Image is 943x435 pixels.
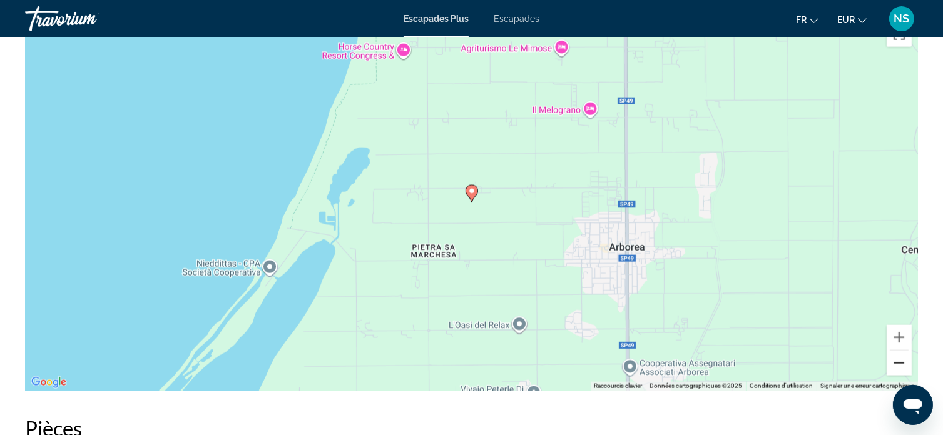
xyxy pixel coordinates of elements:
a: Travorium [25,2,150,35]
font: NS [894,12,910,25]
font: EUR [837,15,855,25]
a: Ouvrir cette zone dans Google Maps (dans une nouvelle fenêtre) [28,374,69,391]
button: Raccourcis clavier [594,382,642,391]
button: Changer de langue [796,11,818,29]
a: Escapades [494,14,539,24]
button: Zoom avant [887,325,912,350]
font: fr [796,15,807,25]
button: Menu utilisateur [885,6,918,32]
button: Zoom arrière [887,351,912,376]
a: Conditions d'utilisation (s'ouvre dans un nouvel onglet) [750,382,813,389]
button: Changer de devise [837,11,867,29]
img: Google [28,374,69,391]
iframe: Bouton de lancement de la fenêtre de messagerie [893,385,933,425]
a: Signaler une erreur cartographique [820,382,914,389]
span: Données cartographiques ©2025 [650,382,742,389]
a: Escapades Plus [404,14,469,24]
